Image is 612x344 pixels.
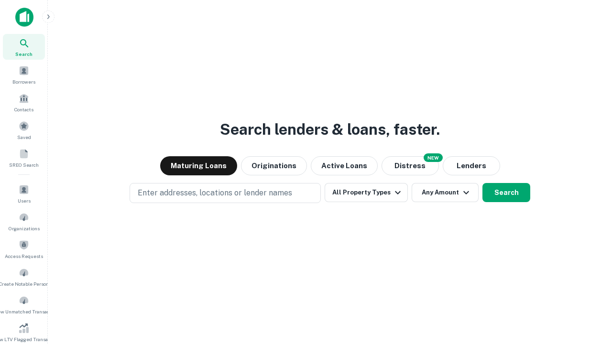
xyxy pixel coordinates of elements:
a: Borrowers [3,62,45,87]
span: Search [15,50,33,58]
a: Contacts [3,89,45,115]
span: Borrowers [12,78,35,86]
button: Search distressed loans with lien and other non-mortgage details. [382,156,439,175]
p: Enter addresses, locations or lender names [138,187,292,199]
div: NEW [424,153,443,162]
a: Access Requests [3,236,45,262]
a: Review Unmatched Transactions [3,291,45,317]
button: Originations [241,156,307,175]
a: Create Notable Person [3,264,45,290]
a: Search [3,34,45,60]
iframe: Chat Widget [564,268,612,313]
a: SREO Search [3,145,45,171]
h3: Search lenders & loans, faster. [220,118,440,141]
a: Saved [3,117,45,143]
span: Organizations [9,225,40,232]
button: All Property Types [325,183,408,202]
span: Users [18,197,31,204]
button: Lenders [443,156,500,175]
button: Enter addresses, locations or lender names [130,183,321,203]
span: Access Requests [5,252,43,260]
button: Active Loans [311,156,378,175]
span: Saved [17,133,31,141]
a: Organizations [3,208,45,234]
img: capitalize-icon.png [15,8,33,27]
span: SREO Search [9,161,39,169]
button: Any Amount [412,183,479,202]
span: Contacts [14,106,33,113]
a: Users [3,181,45,206]
button: Search [482,183,530,202]
button: Maturing Loans [160,156,237,175]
